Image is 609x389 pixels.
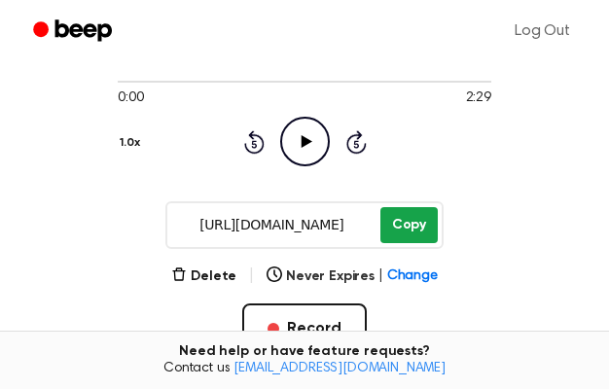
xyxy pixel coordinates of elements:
span: 0:00 [118,88,143,109]
a: Beep [19,13,129,51]
button: Copy [380,207,438,243]
a: Log Out [495,8,590,54]
button: Record [242,303,366,354]
span: | [248,265,255,288]
button: Delete [171,266,236,287]
span: | [378,266,383,287]
button: Never Expires|Change [267,266,438,287]
span: Change [387,266,438,287]
a: [EMAIL_ADDRESS][DOMAIN_NAME] [233,362,446,375]
button: 1.0x [118,126,147,159]
span: Contact us [12,361,597,378]
span: 2:29 [466,88,491,109]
